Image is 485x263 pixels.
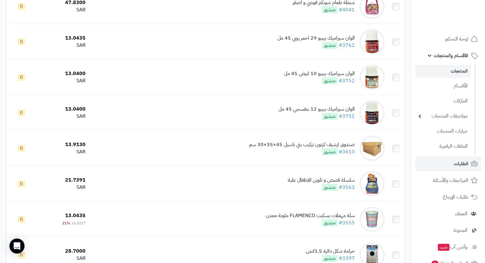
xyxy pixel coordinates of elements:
[415,109,471,123] a: مواصفات المنتجات
[65,212,86,219] span: 13.0435
[339,77,355,85] a: #3752
[322,255,337,262] span: منشور
[18,74,25,81] span: 0
[360,29,385,54] img: الوان سيراميك بيبيو 29 احمر روبي 45 مل
[454,226,467,235] span: المدونة
[39,141,86,148] div: 13.9130
[339,148,355,156] a: #3610
[433,176,468,185] span: المراجعات والأسئلة
[39,106,86,113] div: 13.0400
[445,35,468,43] span: لوحة التحكم
[39,177,86,184] div: 21.7391
[322,113,337,120] span: منشور
[39,35,86,42] div: 13.0435
[278,106,355,113] div: الوان سيراميك بيبيو 12 بنفسجي 45 مل
[415,140,471,153] a: الملفات الرقمية
[71,220,86,226] span: 16.5217
[339,184,355,191] a: #3563
[18,109,25,116] span: 0
[339,219,355,227] a: #3555
[306,248,355,255] div: خرامة شكل دائرة 1.5انش
[39,255,86,262] div: SAR
[322,184,337,191] span: منشور
[18,216,25,223] span: 0
[360,207,385,232] img: سلة مهملات بسكيت FLAMENCO ملونة معدن
[443,193,468,201] span: طلبات الإرجاع
[39,248,86,255] div: 28.7000
[39,148,86,156] div: SAR
[39,6,86,14] div: SAR
[415,79,471,93] a: الأقسام
[288,177,355,184] div: سلسلة قصص و تلوين للاطفال علبة
[415,94,471,108] a: الماركات
[249,141,355,148] div: صندوق ارشيف كرتون تركيب بني باسيل 45×35×30 سم
[39,77,86,85] div: SAR
[39,70,86,77] div: 13.0400
[434,51,468,60] span: الأقسام والمنتجات
[18,180,25,187] span: 0
[415,31,481,47] a: لوحة التحكم
[284,70,355,77] div: الوان سيراميك بيبيو 10 ابيض 45 مل
[415,239,481,255] a: وآتس آبجديد
[455,209,467,218] span: العملاء
[339,255,355,262] a: #3397
[415,124,471,138] a: خيارات المنتجات
[415,223,481,238] a: المدونة
[415,65,471,78] a: المنتجات
[322,77,337,84] span: منشور
[18,145,25,152] span: 0
[322,219,337,226] span: منشور
[277,35,355,42] div: الوان سيراميك بيبيو 29 احمر روبي 45 مل
[39,184,86,191] div: SAR
[360,65,385,90] img: الوان سيراميك بيبيو 10 ابيض 45 مل
[266,212,355,219] div: سلة مهملات بسكيت FLAMENCO ملونة معدن
[415,156,481,171] a: الطلبات
[9,238,25,254] div: Open Intercom Messenger
[454,159,468,168] span: الطلبات
[18,251,25,258] span: 0
[339,41,355,49] a: #3762
[322,6,337,13] span: منشور
[39,113,86,120] div: SAR
[437,243,467,251] span: وآتس آب
[415,206,481,221] a: العملاء
[322,42,337,49] span: منشور
[442,18,479,31] img: logo-2.png
[438,244,449,251] span: جديد
[415,189,481,205] a: طلبات الإرجاع
[360,100,385,125] img: الوان سيراميك بيبيو 12 بنفسجي 45 مل
[39,42,86,49] div: SAR
[360,136,385,161] img: صندوق ارشيف كرتون تركيب بني باسيل 45×35×30 سم
[62,220,70,226] span: 21%
[339,6,355,14] a: #4041
[18,3,25,10] span: 0
[415,173,481,188] a: المراجعات والأسئلة
[18,38,25,45] span: 0
[339,112,355,120] a: #3751
[360,171,385,196] img: سلسلة قصص و تلوين للاطفال علبة
[322,148,337,155] span: منشور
